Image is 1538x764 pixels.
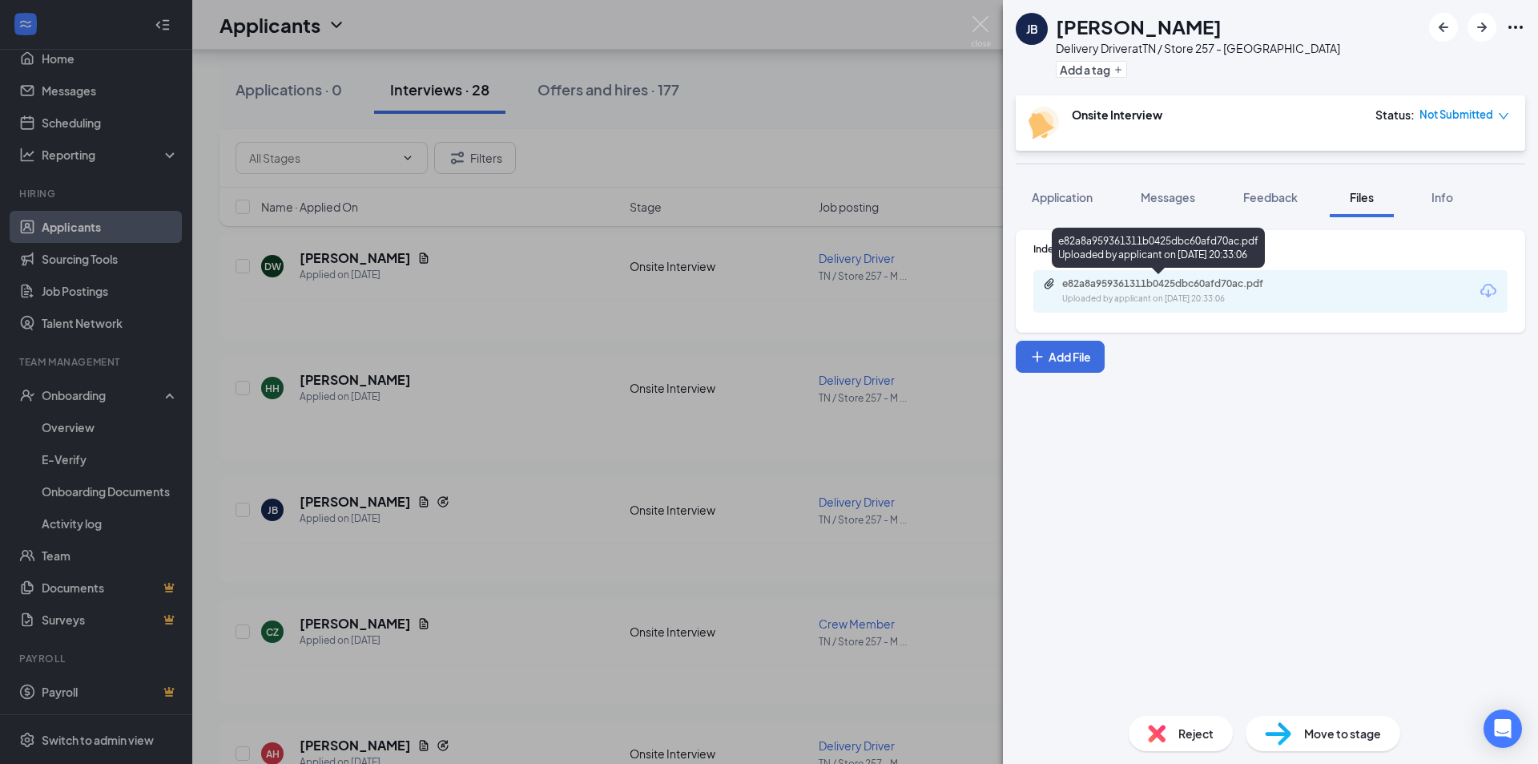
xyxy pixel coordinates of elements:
svg: ArrowLeftNew [1434,18,1453,37]
h1: [PERSON_NAME] [1056,13,1222,40]
div: JB [1026,21,1038,37]
div: Open Intercom Messenger [1484,709,1522,748]
div: e82a8a959361311b0425dbc60afd70ac.pdf Uploaded by applicant on [DATE] 20:33:06 [1052,228,1265,268]
svg: Paperclip [1043,277,1056,290]
div: Indeed Resume [1033,242,1508,256]
div: Status : [1375,107,1415,123]
span: Reject [1178,725,1214,742]
svg: Ellipses [1506,18,1525,37]
span: Not Submitted [1419,107,1493,123]
button: PlusAdd a tag [1056,61,1127,78]
div: Uploaded by applicant on [DATE] 20:33:06 [1062,293,1302,305]
div: Delivery Driver at TN / Store 257 - [GEOGRAPHIC_DATA] [1056,40,1340,56]
svg: ArrowRight [1472,18,1492,37]
button: ArrowLeftNew [1429,13,1458,42]
button: Add FilePlus [1016,341,1105,373]
svg: Download [1479,281,1498,301]
span: Info [1431,190,1453,204]
div: e82a8a959361311b0425dbc60afd70ac.pdf [1062,277,1286,290]
svg: Plus [1029,349,1045,365]
span: Move to stage [1304,725,1381,742]
a: Paperclipe82a8a959361311b0425dbc60afd70ac.pdfUploaded by applicant on [DATE] 20:33:06 [1043,277,1302,305]
button: ArrowRight [1468,13,1496,42]
span: Messages [1141,190,1195,204]
span: down [1498,111,1509,122]
span: Application [1032,190,1093,204]
span: Files [1350,190,1374,204]
svg: Plus [1113,65,1123,75]
span: Feedback [1243,190,1298,204]
b: Onsite Interview [1072,107,1162,122]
